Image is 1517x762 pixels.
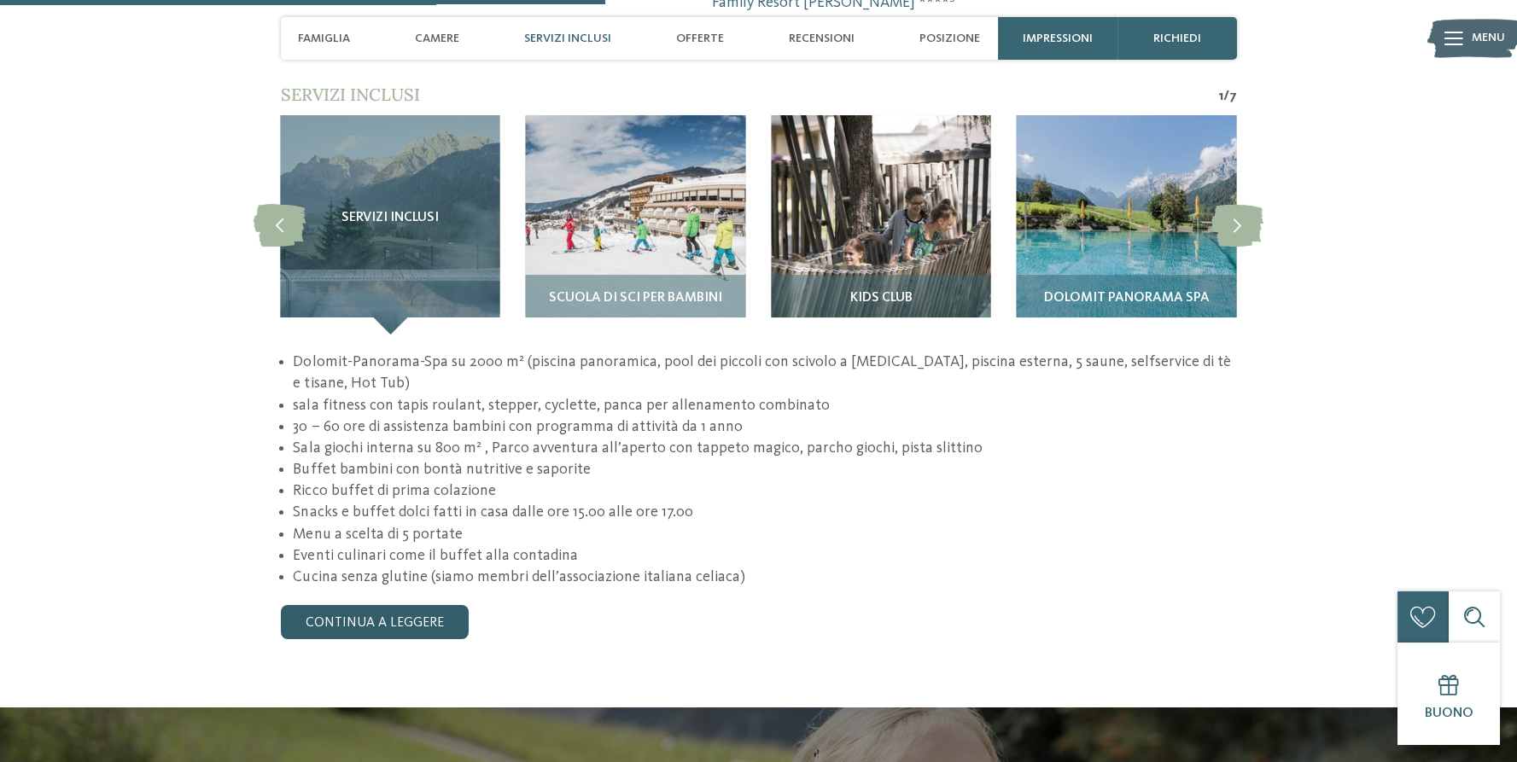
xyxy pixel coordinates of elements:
[526,115,745,334] img: Il nostro family hotel a Sesto, il vostro rifugio sulle Dolomiti.
[281,84,420,105] span: Servizi inclusi
[293,416,1236,438] li: 30 – 60 ore di assistenza bambini con programma di attività da 1 anno
[676,32,724,46] span: Offerte
[1397,643,1500,745] a: Buono
[293,502,1236,523] li: Snacks e buffet dolci fatti in casa dalle ore 15.00 alle ore 17.00
[789,32,855,46] span: Recensioni
[524,32,611,46] span: Servizi inclusi
[1044,291,1210,306] span: Dolomit Panorama SPA
[549,291,722,306] span: Scuola di sci per bambini
[293,438,1236,459] li: Sala giochi interna su 800 m² , Parco avventura all’aperto con tappeto magico, parcho giochi, pis...
[415,32,459,46] span: Camere
[298,32,350,46] span: Famiglia
[1229,87,1237,106] span: 7
[293,352,1236,394] li: Dolomit-Panorama-Spa su 2000 m² (piscina panoramica, pool dei piccoli con scivolo a [MEDICAL_DATA...
[293,567,1236,588] li: Cucina senza glutine (siamo membri dell’associazione italiana celiaca)
[293,480,1236,502] li: Ricco buffet di prima colazione
[293,545,1236,567] li: Eventi culinari come il buffet alla contadina
[919,32,980,46] span: Posizione
[281,605,469,639] a: continua a leggere
[1017,115,1236,334] img: Il nostro family hotel a Sesto, il vostro rifugio sulle Dolomiti.
[1223,87,1229,106] span: /
[293,524,1236,545] li: Menu a scelta di 5 portate
[1425,707,1473,720] span: Buono
[293,459,1236,480] li: Buffet bambini con bontà nutritive e saporite
[771,115,990,334] img: Il nostro family hotel a Sesto, il vostro rifugio sulle Dolomiti.
[1023,32,1093,46] span: Impressioni
[293,395,1236,416] li: sala fitness con tapis roulant, stepper, cyclette, panca per allenamento combinato
[341,211,439,226] span: Servizi inclusi
[850,291,913,306] span: Kids Club
[1218,87,1223,106] span: 1
[1153,32,1201,46] span: richiedi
